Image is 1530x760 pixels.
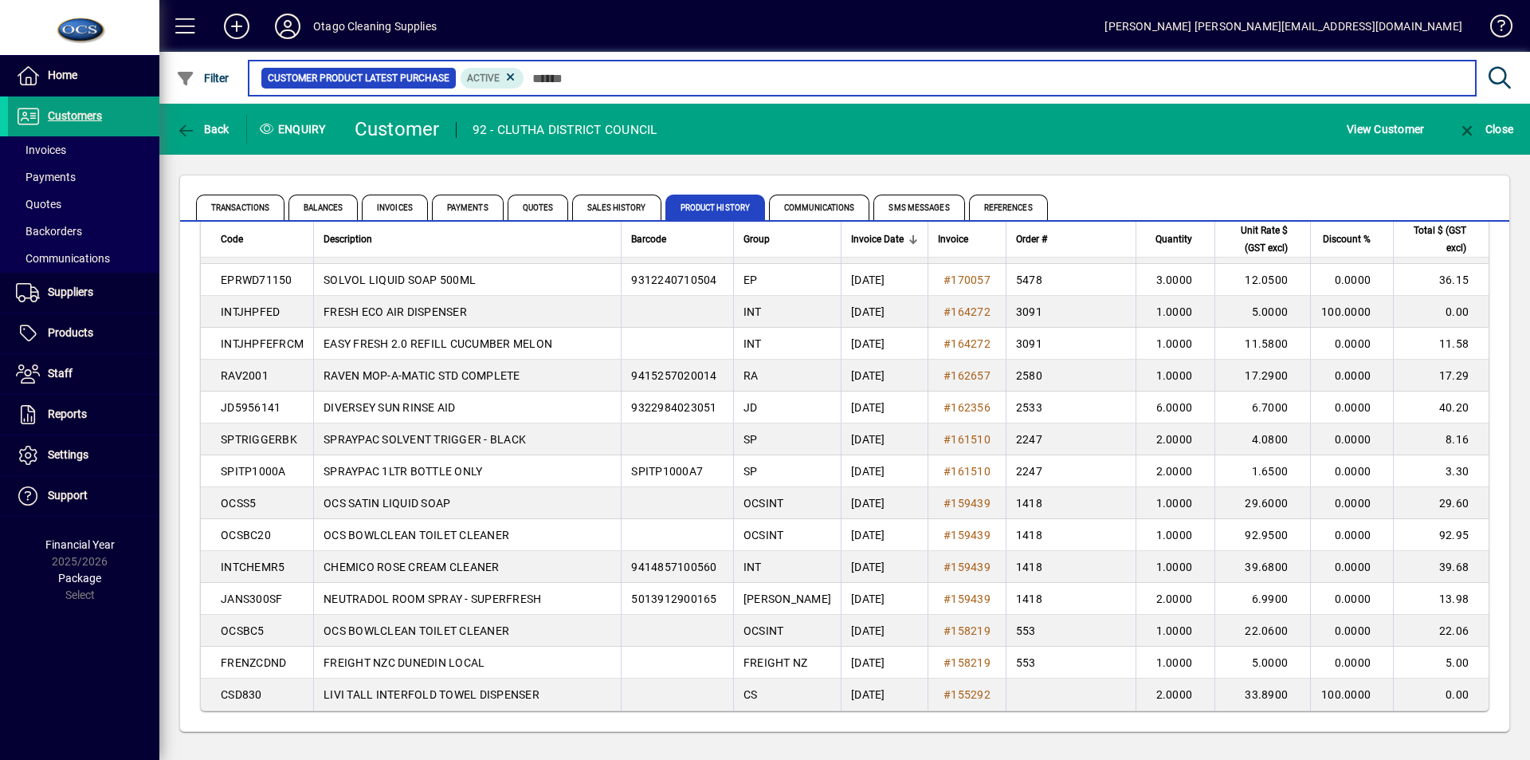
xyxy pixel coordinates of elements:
td: 0.0000 [1310,423,1393,455]
span: Active [467,73,500,84]
span: [PERSON_NAME] [743,593,831,605]
span: CHEMICO ROSE CREAM CLEANER [324,561,500,573]
span: Customers [48,109,102,122]
span: OCSINT [743,624,784,637]
td: 1418 [1006,519,1136,551]
td: 1418 [1006,551,1136,583]
span: RAV2001 [221,369,269,382]
span: 9414857100560 [631,561,716,573]
span: INT [743,561,762,573]
span: SPRAYPAC 1LTR BOTTLE ONLY [324,465,482,478]
div: 92 - CLUTHA DISTRICT COUNCIL [473,117,657,143]
span: Filter [176,72,229,85]
td: 3091 [1006,328,1136,360]
span: # [943,624,951,637]
td: 2.0000 [1136,679,1214,711]
a: Communications [8,245,159,272]
button: Profile [262,12,313,41]
span: Discount % [1323,230,1371,248]
span: OCSINT [743,497,784,510]
a: Products [8,313,159,353]
span: 161510 [951,433,991,446]
td: 0.0000 [1310,487,1393,519]
span: Settings [48,448,88,461]
span: SP [743,433,758,446]
span: Code [221,230,243,248]
td: [DATE] [841,519,928,551]
span: 159439 [951,593,991,605]
span: SMS Messages [873,195,964,220]
a: #161510 [938,431,996,448]
td: 5.00 [1393,647,1489,679]
td: 17.29 [1393,360,1489,392]
td: [DATE] [841,296,928,328]
a: Home [8,56,159,96]
a: #164272 [938,303,996,321]
span: SP [743,465,758,478]
span: JD [743,401,758,414]
span: Barcode [631,230,666,248]
td: 0.0000 [1310,647,1393,679]
div: Customer [355,116,440,142]
span: Quotes [16,198,61,211]
td: 4.0800 [1214,423,1310,455]
td: [DATE] [841,392,928,423]
td: 40.20 [1393,392,1489,423]
td: 1.0000 [1136,647,1214,679]
td: 22.06 [1393,615,1489,647]
span: INTCHEMR5 [221,561,284,573]
td: 0.0000 [1310,360,1393,392]
a: #162657 [938,367,996,384]
td: 2.0000 [1136,423,1214,455]
span: 161510 [951,465,991,478]
a: Quotes [8,191,159,218]
div: Code [221,230,304,248]
a: Payments [8,163,159,191]
a: #159439 [938,526,996,544]
span: Total $ (GST excl) [1403,222,1466,257]
span: Balances [288,195,358,220]
span: Invoices [362,195,428,220]
span: # [943,274,951,286]
span: FREIGHT NZC DUNEDIN LOCAL [324,656,484,669]
td: 100.0000 [1310,679,1393,711]
span: 159439 [951,561,991,573]
span: Product History [665,195,766,220]
a: #159439 [938,590,996,608]
span: Communications [769,195,869,220]
div: Otago Cleaning Supplies [313,14,437,39]
td: 0.00 [1393,296,1489,328]
a: #158219 [938,622,996,640]
span: # [943,688,951,701]
span: DIVERSEY SUN RINSE AID [324,401,456,414]
span: SPTRIGGERBK [221,433,297,446]
span: 159439 [951,497,991,510]
td: 0.0000 [1310,583,1393,615]
div: Order # [1016,230,1126,248]
span: OCS BOWLCLEAN TOILET CLEANER [324,624,509,637]
span: OCS SATIN LIQUID SOAP [324,497,450,510]
td: 12.0500 [1214,264,1310,296]
span: Transactions [196,195,284,220]
a: #170057 [938,271,996,289]
span: Products [48,326,93,339]
span: Unit Rate $ (GST excl) [1225,222,1288,257]
span: 164272 [951,337,991,350]
span: Financial Year [45,538,115,551]
td: 3.0000 [1136,264,1214,296]
td: 29.60 [1393,487,1489,519]
td: 553 [1006,615,1136,647]
span: FRESH ECO AIR DISPENSER [324,305,467,318]
td: 22.0600 [1214,615,1310,647]
td: [DATE] [841,264,928,296]
td: 1.0000 [1136,551,1214,583]
span: FRENZCDND [221,656,286,669]
button: View Customer [1343,115,1428,144]
td: 1.0000 [1136,328,1214,360]
span: # [943,497,951,510]
span: 159439 [951,529,991,541]
a: Support [8,476,159,516]
div: Group [743,230,831,248]
td: 39.68 [1393,551,1489,583]
span: References [969,195,1048,220]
